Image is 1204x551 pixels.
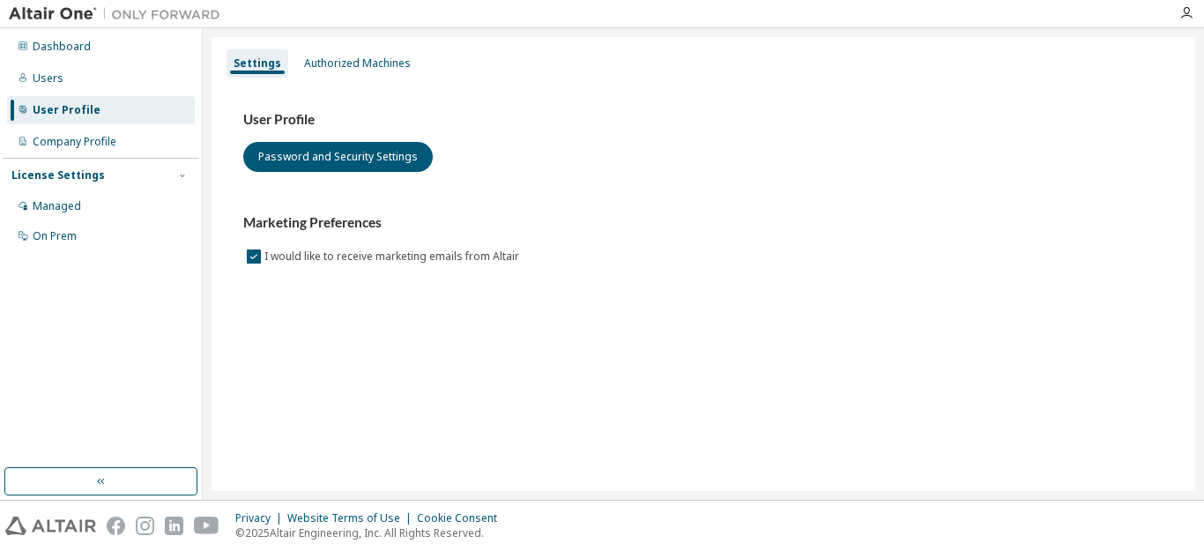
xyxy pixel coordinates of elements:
[33,40,91,54] div: Dashboard
[165,517,183,535] img: linkedin.svg
[235,525,508,540] p: © 2025 Altair Engineering, Inc. All Rights Reserved.
[194,517,219,535] img: youtube.svg
[33,229,77,243] div: On Prem
[304,56,411,71] div: Authorized Machines
[235,511,287,525] div: Privacy
[5,517,96,535] img: altair_logo.svg
[33,199,81,213] div: Managed
[417,511,508,525] div: Cookie Consent
[9,5,229,23] img: Altair One
[11,168,105,182] div: License Settings
[243,111,1163,129] h3: User Profile
[243,214,1163,232] h3: Marketing Preferences
[264,246,523,267] label: I would like to receive marketing emails from Altair
[287,511,417,525] div: Website Terms of Use
[33,71,63,86] div: Users
[243,142,433,172] button: Password and Security Settings
[33,135,116,149] div: Company Profile
[234,56,281,71] div: Settings
[136,517,154,535] img: instagram.svg
[107,517,125,535] img: facebook.svg
[33,103,100,117] div: User Profile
